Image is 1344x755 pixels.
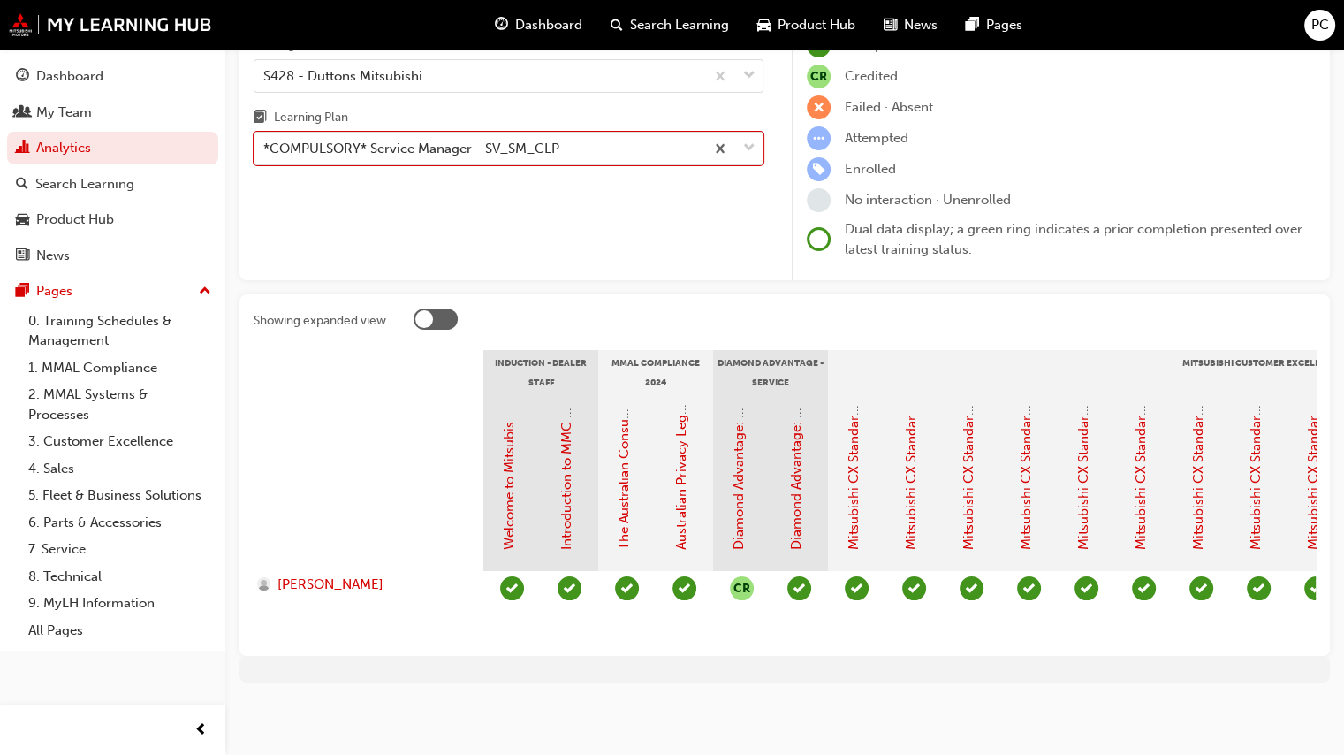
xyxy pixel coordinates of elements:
button: Pages [7,275,218,308]
span: prev-icon [194,720,208,742]
span: guage-icon [495,14,508,36]
span: learningRecordVerb_NONE-icon [807,188,831,212]
span: No interaction · Unenrolled [845,192,1011,208]
span: pages-icon [966,14,979,36]
span: learningRecordVerb_PASS-icon [1132,576,1156,600]
span: [PERSON_NAME] [277,575,383,595]
span: learningRecordVerb_PASS-icon [1017,576,1041,600]
div: Pages [36,281,72,301]
div: Dashboard [36,66,103,87]
span: Search Learning [630,15,729,35]
span: learningRecordVerb_PASS-icon [845,576,869,600]
div: Search Learning [35,174,134,194]
a: Diamond Advantage: Fundamentals [731,332,747,550]
span: learningRecordVerb_COMPLETE-icon [500,576,524,600]
img: mmal [9,13,212,36]
span: learningRecordVerb_PASS-icon [558,576,581,600]
span: Pages [986,15,1022,35]
div: My Team [36,103,92,123]
div: Diamond Advantage - Service [713,350,828,394]
span: people-icon [16,105,29,121]
span: down-icon [743,137,756,160]
a: 4. Sales [21,455,218,483]
a: pages-iconPages [952,7,1036,43]
div: S428 - Duttons Mitsubishi [263,65,422,86]
a: My Team [7,96,218,129]
a: 6. Parts & Accessories [21,509,218,537]
span: Credited [845,68,898,84]
div: *COMPULSORY* Service Manager - SV_SM_CLP [263,139,559,159]
span: learningRecordVerb_ATTEMPT-icon [807,126,831,150]
span: Failed · Absent [845,99,933,115]
div: MMAL Compliance 2024 [598,350,713,394]
a: [PERSON_NAME] [257,575,467,595]
a: Mitsubishi CX Standards - Introduction [846,312,862,550]
a: 7. Service [21,536,218,563]
div: Learning Plan [274,109,348,126]
span: Product Hub [778,15,855,35]
a: 9. MyLH Information [21,590,218,617]
div: News [36,246,70,266]
span: null-icon [807,65,831,88]
a: 8. Technical [21,563,218,591]
a: 2. MMAL Systems & Processes [21,381,218,428]
span: Enrolled [845,161,896,177]
span: Attempted [845,130,908,146]
a: news-iconNews [869,7,952,43]
span: learningRecordVerb_FAIL-icon [807,95,831,119]
span: up-icon [199,280,211,303]
span: PC [1311,15,1329,35]
span: learningRecordVerb_PASS-icon [1189,576,1213,600]
span: learningplan-icon [254,111,267,126]
span: Dual data display; a green ring indicates a prior completion presented over latest training status. [845,221,1302,257]
a: search-iconSearch Learning [596,7,743,43]
span: guage-icon [16,69,29,85]
a: 0. Training Schedules & Management [21,308,218,355]
a: All Pages [21,617,218,644]
span: Dashboard [515,15,582,35]
span: learningRecordVerb_PASS-icon [902,576,926,600]
a: News [7,240,218,272]
span: car-icon [757,14,771,36]
a: Dashboard [7,60,218,93]
span: pages-icon [16,284,29,300]
span: News [904,15,938,35]
span: search-icon [611,14,623,36]
span: news-icon [884,14,897,36]
button: DashboardMy TeamAnalyticsSearch LearningProduct HubNews [7,57,218,275]
span: learningRecordVerb_PASS-icon [787,576,811,600]
div: Showing expanded view [254,312,386,330]
span: learningRecordVerb_PASS-icon [672,576,696,600]
a: 1. MMAL Compliance [21,355,218,382]
div: Product Hub [36,210,114,230]
span: down-icon [743,65,756,88]
span: learningRecordVerb_ENROLL-icon [807,157,831,181]
span: news-icon [16,248,29,264]
span: learningRecordVerb_PASS-icon [960,576,983,600]
button: null-icon [730,576,754,600]
span: learningRecordVerb_PASS-icon [1304,576,1328,600]
a: car-iconProduct Hub [743,7,869,43]
span: car-icon [16,212,29,228]
a: 3. Customer Excellence [21,428,218,455]
a: Search Learning [7,168,218,201]
span: chart-icon [16,141,29,156]
span: learningRecordVerb_PASS-icon [1074,576,1098,600]
a: 5. Fleet & Business Solutions [21,482,218,509]
span: search-icon [16,177,28,193]
a: guage-iconDashboard [481,7,596,43]
a: Diamond Advantage: Service Training [788,320,804,550]
a: Analytics [7,132,218,164]
button: PC [1304,10,1335,41]
a: Product Hub [7,203,218,236]
span: learningRecordVerb_PASS-icon [615,576,639,600]
span: learningRecordVerb_PASS-icon [1247,576,1271,600]
div: Induction - Dealer Staff [483,350,598,394]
